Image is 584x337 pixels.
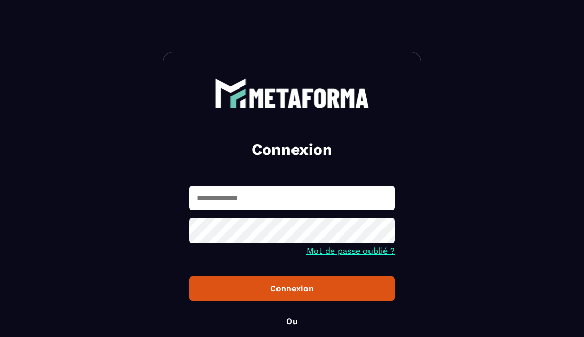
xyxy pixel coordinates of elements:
[286,316,298,326] p: Ou
[189,78,395,108] a: logo
[202,139,382,160] h2: Connexion
[189,276,395,301] button: Connexion
[306,246,395,256] a: Mot de passe oublié ?
[197,284,387,294] div: Connexion
[214,78,370,108] img: logo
